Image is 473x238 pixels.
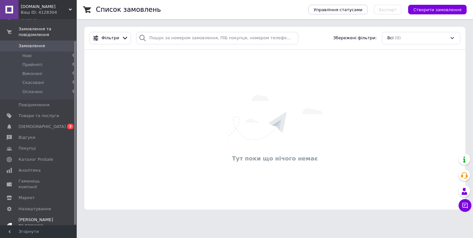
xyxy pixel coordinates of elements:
button: Управління статусами [308,5,368,14]
span: Покупці [19,145,36,151]
span: Створити замовлення [413,7,461,12]
span: Скасовані [22,80,44,86]
input: Пошук за номером замовлення, ПІБ покупця, номером телефону, Email, номером накладної [136,32,298,44]
span: (0) [395,35,400,40]
span: 0 [73,89,75,95]
span: 3 [67,124,74,129]
span: Замовлення та повідомлення [19,26,77,38]
span: Замовлення [19,43,45,49]
span: [PERSON_NAME] та рахунки [19,217,59,234]
span: 0 [73,80,75,86]
span: 0 [73,53,75,59]
button: Чат з покупцем [459,199,471,212]
span: Prikra.ua [21,4,69,10]
span: Гаманець компанії [19,178,59,190]
span: Каталог ProSale [19,157,53,162]
h1: Список замовлень [96,6,161,13]
a: Створити замовлення [402,7,467,12]
div: Тут поки що нічого немає [88,154,462,162]
span: Відгуки [19,135,35,140]
button: Створити замовлення [408,5,467,14]
span: [DEMOGRAPHIC_DATA] [19,124,66,130]
span: Всі [387,35,394,41]
span: Налаштування [19,206,51,212]
span: Повідомлення [19,102,50,108]
span: Прийняті [22,62,42,68]
span: Нові [22,53,32,59]
span: Оплачені [22,89,43,95]
span: 0 [73,62,75,68]
span: Виконані [22,71,42,77]
span: Маркет [19,195,35,201]
div: Ваш ID: 4128304 [21,10,77,15]
span: Товари та послуги [19,113,59,119]
span: Управління статусами [314,7,362,12]
span: Фільтри [102,35,119,41]
span: Збережені фільтри: [333,35,377,41]
span: 0 [73,71,75,77]
span: Аналітика [19,167,41,173]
